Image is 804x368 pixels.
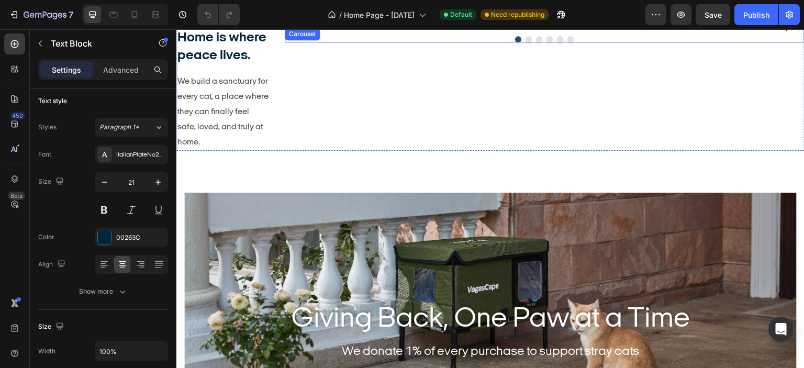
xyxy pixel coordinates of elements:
div: Font [38,150,51,159]
div: Align [38,258,68,272]
div: Show more [79,286,128,297]
div: Publish [743,9,769,20]
span: / [339,9,342,20]
p: Advanced [103,64,139,75]
iframe: Design area [176,29,804,368]
div: Styles [38,122,57,132]
button: 7 [4,4,78,25]
div: 450 [10,111,25,120]
div: Open Intercom Messenger [768,317,794,342]
input: Auto [95,342,167,361]
span: Need republishing [491,10,544,19]
button: Save [696,4,730,25]
button: Show more [38,282,168,301]
div: Beta [8,192,25,200]
span: Paragraph 1* [99,122,139,132]
p: Settings [52,64,81,75]
div: 00263C [116,233,165,242]
div: Width [38,347,55,356]
div: Undo/Redo [197,4,240,25]
button: Publish [734,4,778,25]
span: Home Page - [DATE] [344,9,415,20]
p: Text Block [51,37,140,50]
p: 7 [69,8,73,21]
div: Size [38,175,66,189]
span: Save [705,10,722,19]
div: Color [38,232,54,242]
button: Paragraph 1* [95,118,168,137]
div: Size [38,320,66,334]
div: Text style [38,96,67,106]
div: ItalianPlateNo2Expanded [116,150,165,160]
span: Default [450,10,472,19]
